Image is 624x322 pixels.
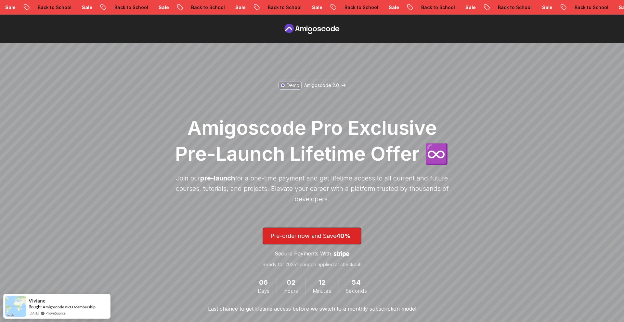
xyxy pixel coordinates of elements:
p: Back to School [557,4,602,11]
p: Sale [448,4,469,11]
img: provesource social proof notification image [5,296,26,317]
a: ProveSource [45,310,66,316]
span: Viviane [29,298,45,303]
span: 40% [336,232,351,239]
a: Amigoscode PRO Membership [43,304,96,309]
p: Sale [602,4,622,11]
p: Back to School [174,4,218,11]
span: Bought [29,304,42,309]
span: Days [257,287,269,294]
p: Back to School [481,4,525,11]
p: Sale [371,4,392,11]
p: Back to School [327,4,371,11]
p: Join our for a one-time payment and get lifetime access to all current and future courses, tutori... [172,173,452,204]
p: Sale [141,4,162,11]
p: Last chance to get lifetime access before we switch to a monthly subscription model [208,305,416,313]
h1: Amigoscode Pro Exclusive Pre-Launch Lifetime Offer ♾️ [172,115,452,167]
p: Sale [218,4,239,11]
p: Demo [287,82,299,89]
a: lifetime-access [263,228,361,268]
p: Back to School [251,4,295,11]
p: Back to School [97,4,141,11]
span: Minutes [313,287,331,294]
a: Pre Order page [283,24,341,34]
span: 54 Seconds [352,278,360,288]
p: Pre-order now and Save [270,231,354,241]
p: Ready for 2025? coupon applied at checkout! [263,261,361,268]
span: Hours [284,287,298,294]
span: Seconds [345,287,367,294]
span: [DATE] [29,310,39,316]
p: Sale [65,4,85,11]
p: Sale [295,4,316,11]
span: 6 Days [259,278,268,288]
p: Back to School [20,4,65,11]
p: Back to School [404,4,448,11]
span: 12 Minutes [318,278,325,288]
p: Amigoscode 2.0 [304,82,339,89]
p: Sale [525,4,546,11]
a: DemoAmigoscode 2.0 [277,80,347,91]
p: Secure Payments With [275,250,331,257]
span: 2 Hours [287,278,295,288]
span: pre-launch [200,174,235,182]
